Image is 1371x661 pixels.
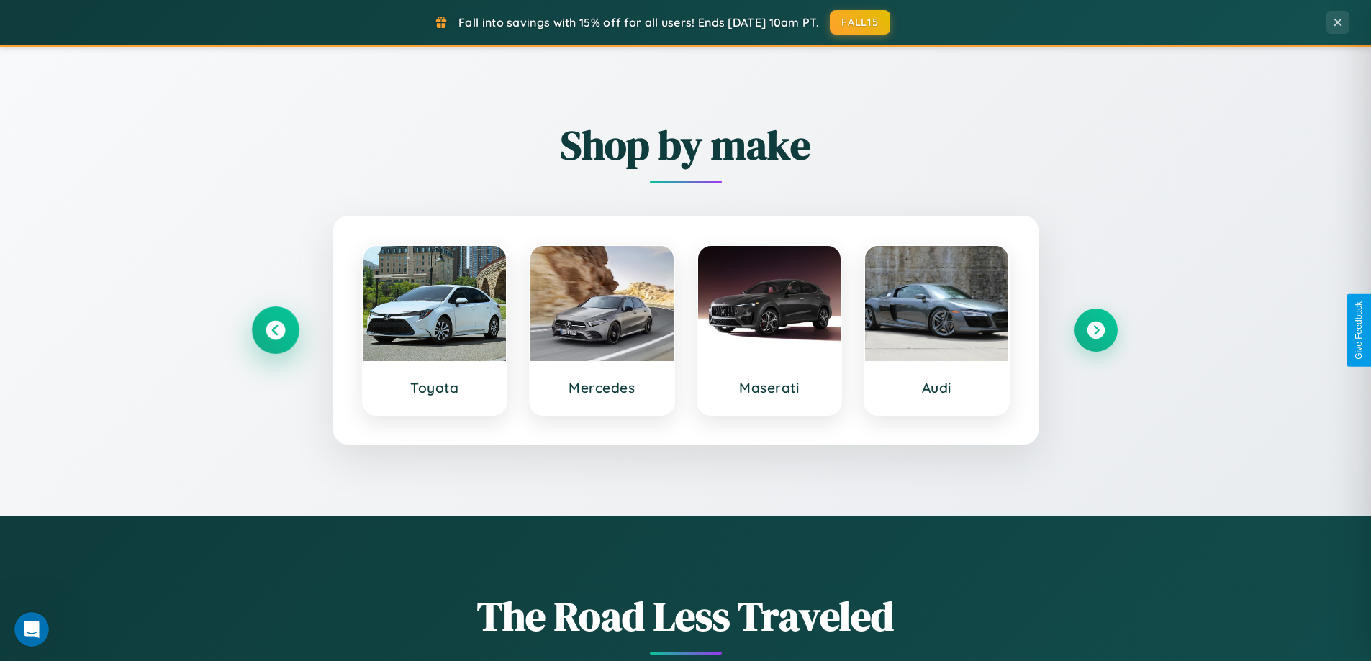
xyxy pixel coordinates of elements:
[545,379,659,396] h3: Mercedes
[1354,301,1364,360] div: Give Feedback
[254,117,1118,173] h2: Shop by make
[712,379,827,396] h3: Maserati
[879,379,994,396] h3: Audi
[254,588,1118,644] h1: The Road Less Traveled
[458,15,819,29] span: Fall into savings with 15% off for all users! Ends [DATE] 10am PT.
[14,612,49,647] iframe: Intercom live chat
[378,379,492,396] h3: Toyota
[830,10,890,35] button: FALL15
